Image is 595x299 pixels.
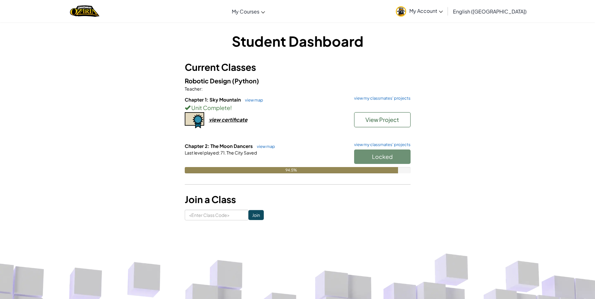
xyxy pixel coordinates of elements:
[70,5,99,18] img: Home
[185,143,254,149] span: Chapter 2: The Moon Dancers
[351,96,411,100] a: view my classmates' projects
[220,150,226,155] span: 71.
[254,144,275,149] a: view map
[185,86,201,92] span: Teacher
[185,31,411,51] h1: Student Dashboard
[248,210,264,220] input: Join
[365,116,399,123] span: View Project
[185,192,411,207] h3: Join a Class
[351,143,411,147] a: view my classmates' projects
[185,167,398,173] div: 94.5%
[185,60,411,74] h3: Current Classes
[201,86,203,92] span: :
[185,116,247,123] a: view certificate
[185,77,232,85] span: Robotic Design
[230,104,232,111] span: !
[242,97,263,102] a: view map
[185,97,242,102] span: Chapter 1: Sky Mountain
[70,5,99,18] a: Ozaria by CodeCombat logo
[185,210,248,220] input: <Enter Class Code>
[354,112,411,127] button: View Project
[232,8,259,15] span: My Courses
[409,8,443,14] span: My Account
[219,150,220,155] span: :
[396,6,406,17] img: avatar
[453,8,527,15] span: English ([GEOGRAPHIC_DATA])
[209,116,247,123] div: view certificate
[450,3,530,20] a: English ([GEOGRAPHIC_DATA])
[190,104,230,111] span: Unit Complete
[185,112,204,129] img: certificate-icon.png
[393,1,446,21] a: My Account
[185,150,219,155] span: Last level played
[226,150,257,155] span: The City Saved
[229,3,268,20] a: My Courses
[232,77,259,85] span: (Python)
